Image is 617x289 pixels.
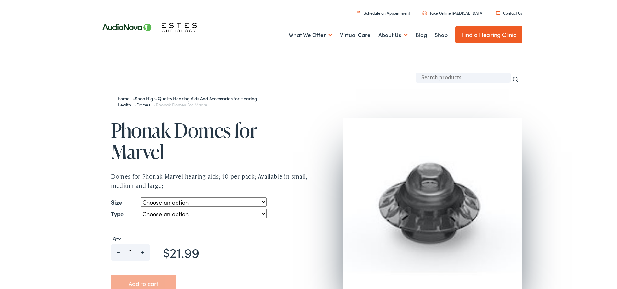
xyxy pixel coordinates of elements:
[416,73,511,83] input: Search products
[118,95,133,102] a: Home
[357,11,360,15] img: utility icon
[136,101,154,108] a: Domes
[496,10,522,16] a: Contact Us
[512,76,519,83] input: Search
[357,10,410,16] a: Schedule an Appointment
[111,208,124,220] label: Type
[496,11,500,15] img: utility icon
[416,23,427,47] a: Blog
[422,11,427,15] img: utility icon
[118,95,257,108] a: Shop High-Quality Hearing Aids and Accessories for Hearing Health
[156,101,208,108] span: Phonak Domes for Marvel
[455,26,522,43] a: Find a Hearing Clinic
[378,23,408,47] a: About Us
[435,23,448,47] a: Shop
[111,119,309,162] h1: Phonak Domes for Marvel
[340,23,371,47] a: Virtual Care
[118,95,257,108] span: » » »
[163,243,170,261] span: $
[111,244,126,254] span: -
[111,196,122,208] label: Size
[289,23,332,47] a: What We Offer
[111,236,307,241] label: Qty:
[422,10,484,16] a: Take Online [MEDICAL_DATA]
[111,172,309,191] p: Domes for Phonak Marvel hearing aids; 10 per pack; Available in small, medium and large;
[135,244,150,254] span: +
[163,243,199,261] bdi: 21.99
